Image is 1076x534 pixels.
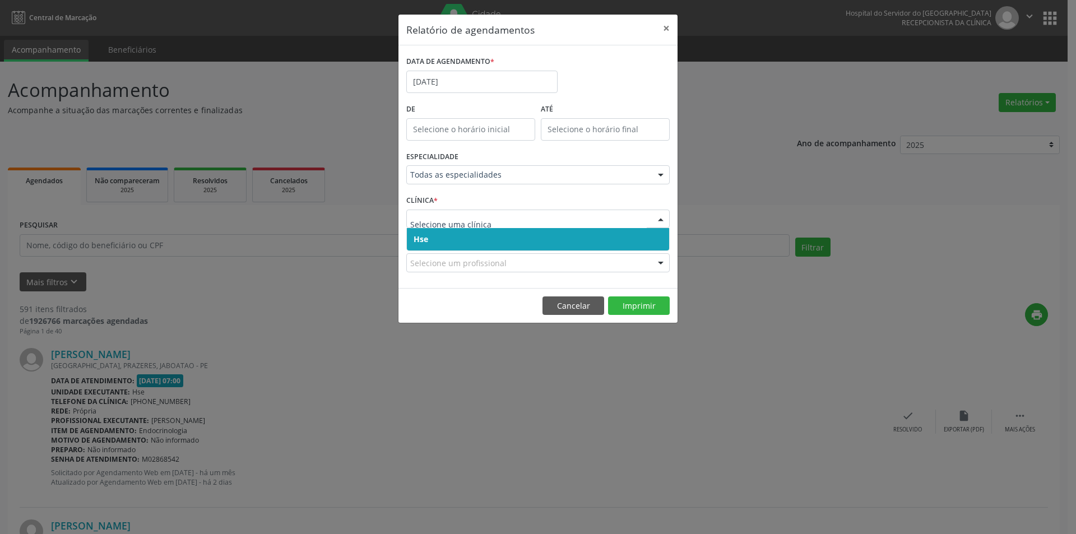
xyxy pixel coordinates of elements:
[406,118,535,141] input: Selecione o horário inicial
[406,192,438,210] label: CLÍNICA
[406,101,535,118] label: De
[406,53,494,71] label: DATA DE AGENDAMENTO
[541,101,670,118] label: ATÉ
[410,169,647,180] span: Todas as especialidades
[410,213,647,236] input: Selecione uma clínica
[541,118,670,141] input: Selecione o horário final
[406,71,558,93] input: Selecione uma data ou intervalo
[410,257,507,269] span: Selecione um profissional
[608,296,670,315] button: Imprimir
[406,148,458,166] label: ESPECIALIDADE
[406,22,535,37] h5: Relatório de agendamentos
[542,296,604,315] button: Cancelar
[655,15,678,42] button: Close
[414,234,428,244] span: Hse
